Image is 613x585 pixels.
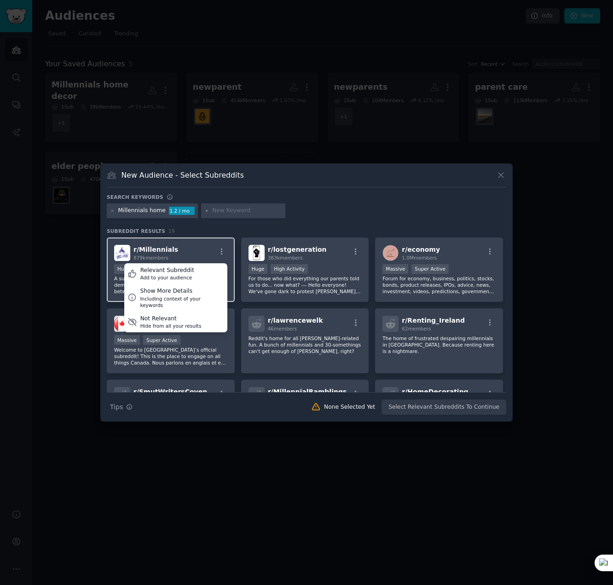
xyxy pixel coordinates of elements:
[249,245,265,261] img: lostgeneration
[169,207,195,215] div: 1.2 / mo
[212,207,282,215] input: New Keyword
[249,264,268,274] div: Huge
[118,207,166,215] div: Millennials home
[268,255,303,261] span: 383k members
[140,323,202,329] div: Hide from all your results
[324,403,375,411] div: None Selected Yet
[382,245,399,261] img: economy
[140,287,224,295] div: Show More Details
[107,194,163,200] h3: Search keywords
[110,402,123,412] span: Tips
[133,388,207,395] span: r/ SmutWritersCoven
[268,388,347,395] span: r/ MillennialRamblings
[114,335,140,345] div: Massive
[402,317,465,324] span: r/ Renting_Ireland
[382,264,408,274] div: Massive
[249,335,362,354] p: Reddit's home for all [PERSON_NAME]-related fun. A bunch of millennials and 30-somethings can't g...
[121,170,244,180] h3: New Audience - Select Subreddits
[382,335,496,354] p: The home of frustrated despairing millennials in [GEOGRAPHIC_DATA]. Because renting here is a nig...
[140,266,194,275] div: Relevant Subreddit
[114,264,133,274] div: Huge
[114,316,130,332] img: canada
[402,255,437,261] span: 1.0M members
[114,275,227,295] p: A subreddit for Millennials, the largest demographic currently alive that were born between [DEMO...
[140,295,224,308] div: Including context of your keywords
[402,388,468,395] span: r/ HomeDecorating
[114,245,130,261] img: Millennials
[114,347,227,366] p: Welcome to [GEOGRAPHIC_DATA]’s official subreddit! This is the place to engage on all things Cana...
[133,255,168,261] span: 879k members
[140,315,202,323] div: Not Relevant
[402,246,440,253] span: r/ economy
[271,264,308,274] div: High Activity
[133,246,178,253] span: r/ Millennials
[268,317,323,324] span: r/ lawrencewelk
[143,335,180,345] div: Super Active
[168,228,175,234] span: 19
[268,326,297,331] span: 46 members
[411,264,449,274] div: Super Active
[402,326,431,331] span: 62 members
[107,228,165,234] span: Subreddit Results
[249,275,362,295] p: For those who did everything our parents told us to do... now what? --- Hello everyone! We've gon...
[107,399,136,415] button: Tips
[140,274,194,281] div: Add to your audience
[268,246,327,253] span: r/ lostgeneration
[382,275,496,295] p: Forum for economy, business, politics, stocks, bonds, product releases, IPOs, advice, news, inves...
